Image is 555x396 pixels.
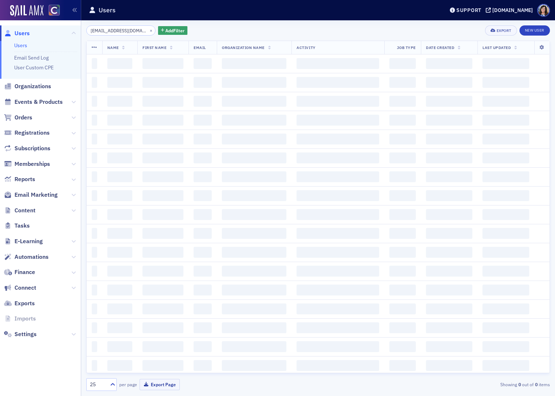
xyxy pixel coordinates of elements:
span: ‌ [107,58,133,69]
span: ‌ [297,96,379,107]
span: ‌ [194,115,212,126]
span: ‌ [194,77,212,88]
span: Orders [15,114,32,122]
span: ‌ [389,360,416,371]
span: ‌ [92,190,97,201]
span: Subscriptions [15,144,50,152]
div: Support [456,7,481,13]
span: Name [107,45,119,50]
span: Reports [15,175,35,183]
span: Tasks [15,222,30,230]
span: ‌ [482,209,529,220]
span: ‌ [194,209,212,220]
span: ‌ [482,228,529,239]
span: ‌ [222,247,286,258]
span: ‌ [107,96,133,107]
span: ‌ [222,77,286,88]
span: ‌ [389,266,416,277]
a: Subscriptions [4,144,50,152]
span: ‌ [389,209,416,220]
span: ‌ [92,303,97,314]
span: ‌ [297,171,379,182]
span: Imports [15,315,36,323]
span: Events & Products [15,98,63,106]
span: ‌ [389,58,416,69]
span: ‌ [389,134,416,144]
span: ‌ [194,134,212,144]
span: ‌ [426,152,472,163]
span: ‌ [142,360,183,371]
span: Automations [15,253,49,261]
input: Search… [86,25,156,36]
span: ‌ [92,58,97,69]
span: ‌ [222,171,286,182]
span: ‌ [297,360,379,371]
img: SailAMX [10,5,44,17]
span: ‌ [426,266,472,277]
span: First Name [142,45,166,50]
span: ‌ [107,303,133,314]
span: ‌ [426,303,472,314]
span: ‌ [194,152,212,163]
span: ‌ [389,303,416,314]
span: ‌ [92,322,97,333]
button: Export Page [140,379,180,390]
span: Email Marketing [15,191,58,199]
span: ‌ [142,58,183,69]
span: Organizations [15,82,51,90]
span: ‌ [142,228,183,239]
span: ‌ [142,247,183,258]
span: ‌ [426,228,472,239]
span: ‌ [222,115,286,126]
span: ‌ [107,209,133,220]
span: ‌ [482,171,529,182]
span: ‌ [482,115,529,126]
span: ‌ [482,190,529,201]
span: ‌ [107,266,133,277]
span: Memberships [15,160,50,168]
span: ‌ [142,134,183,144]
span: ‌ [389,190,416,201]
span: ‌ [482,134,529,144]
span: ‌ [92,96,97,107]
span: ‌ [194,303,212,314]
span: Settings [15,330,37,338]
span: ‌ [107,190,133,201]
span: ‌ [194,171,212,182]
span: ‌ [107,152,133,163]
a: Registrations [4,129,50,137]
span: ‌ [297,190,379,201]
a: Reports [4,175,35,183]
span: ‌ [389,96,416,107]
span: ‌ [297,285,379,295]
span: ‌ [107,115,133,126]
label: per page [119,381,137,388]
span: ‌ [222,96,286,107]
span: ‌ [107,134,133,144]
span: ‌ [426,134,472,144]
a: Users [14,42,27,49]
span: ‌ [222,209,286,220]
span: ‌ [222,266,286,277]
span: ‌ [482,322,529,333]
span: ‌ [426,360,472,371]
span: ‌ [426,285,472,295]
strong: 0 [534,381,539,388]
span: ‌ [142,77,183,88]
button: Export [485,25,517,36]
span: ‌ [389,152,416,163]
span: ‌ [297,134,379,144]
span: ‌ [194,247,212,258]
span: ‌ [482,96,529,107]
span: ‌ [142,152,183,163]
span: Registrations [15,129,50,137]
span: ‌ [297,266,379,277]
img: SailAMX [49,5,60,16]
span: ‌ [389,228,416,239]
span: ‌ [389,115,416,126]
span: ‌ [426,58,472,69]
span: ‌ [194,322,212,333]
span: ‌ [426,115,472,126]
span: ‌ [297,209,379,220]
